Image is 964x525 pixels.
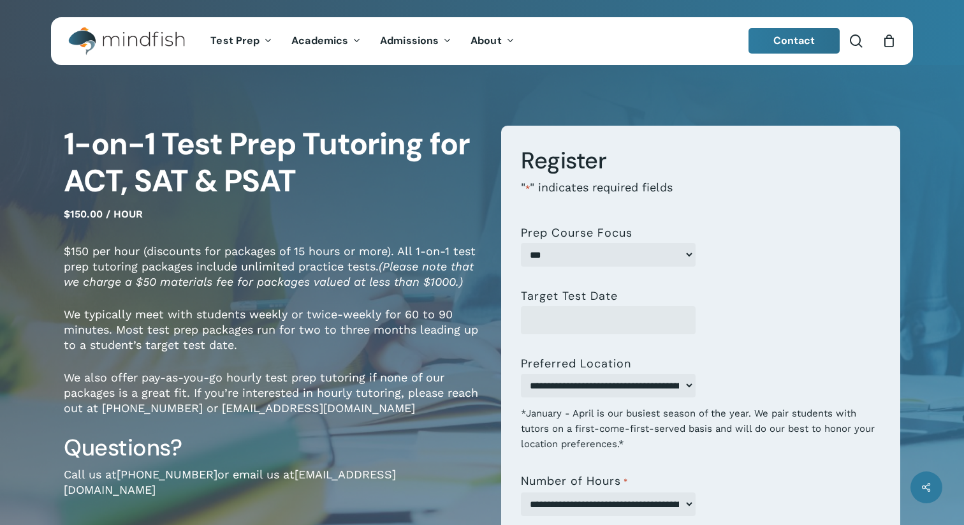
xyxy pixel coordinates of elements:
[521,357,631,370] label: Preferred Location
[521,146,880,175] h3: Register
[471,34,502,47] span: About
[117,468,217,481] a: [PHONE_NUMBER]
[380,34,439,47] span: Admissions
[282,36,370,47] a: Academics
[64,307,482,370] p: We typically meet with students weekly or twice-weekly for 60 to 90 minutes. Most test prep packa...
[64,433,482,462] h3: Questions?
[64,244,482,307] p: $150 per hour (discounts for packages of 15 hours or more). All 1-on-1 test prep tutoring package...
[291,34,348,47] span: Academics
[51,17,913,65] header: Main Menu
[64,208,143,220] span: $150.00 / hour
[64,467,482,515] p: Call us at or email us at
[521,475,627,489] label: Number of Hours
[521,290,618,302] label: Target Test Date
[461,36,524,47] a: About
[64,126,482,200] h1: 1-on-1 Test Prep Tutoring for ACT, SAT & PSAT
[773,34,815,47] span: Contact
[521,397,880,452] div: *January - April is our busiest season of the year. We pair students with tutors on a first-come-...
[64,370,482,433] p: We also offer pay-as-you-go hourly test prep tutoring if none of our packages is a great fit. If ...
[521,226,632,239] label: Prep Course Focus
[370,36,461,47] a: Admissions
[749,28,840,54] a: Contact
[201,17,523,65] nav: Main Menu
[210,34,259,47] span: Test Prep
[521,180,880,214] p: " " indicates required fields
[201,36,282,47] a: Test Prep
